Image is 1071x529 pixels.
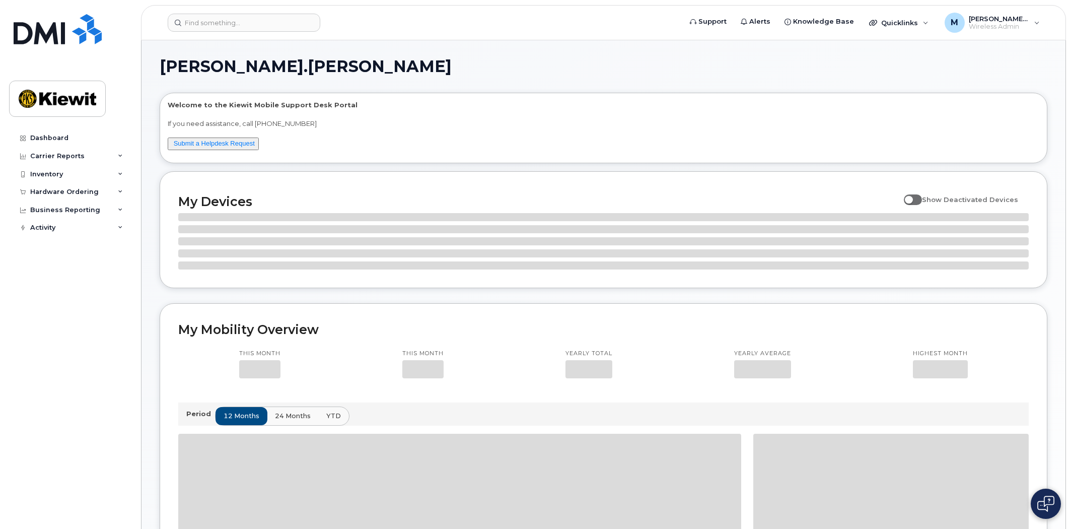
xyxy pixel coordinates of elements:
span: [PERSON_NAME].[PERSON_NAME] [160,59,452,74]
span: 24 months [275,411,311,421]
h2: My Devices [178,194,899,209]
p: Yearly average [734,350,791,358]
h2: My Mobility Overview [178,322,1029,337]
input: Show Deactivated Devices [904,190,912,198]
p: Highest month [913,350,968,358]
p: Yearly total [565,350,612,358]
button: Submit a Helpdesk Request [168,138,259,150]
p: Welcome to the Kiewit Mobile Support Desk Portal [168,100,1039,110]
span: YTD [326,411,341,421]
p: If you need assistance, call [PHONE_NUMBER] [168,119,1039,128]
img: Open chat [1037,496,1054,512]
a: Submit a Helpdesk Request [174,140,255,147]
p: This month [239,350,280,358]
span: Show Deactivated Devices [922,195,1018,204]
p: Period [186,409,215,419]
p: This month [402,350,444,358]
